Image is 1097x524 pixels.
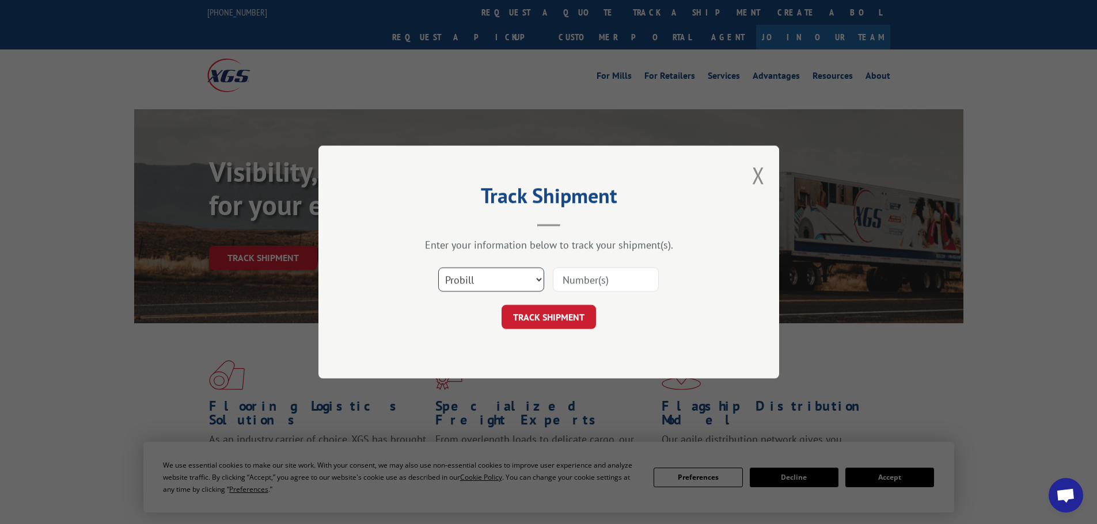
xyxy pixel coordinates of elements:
[752,160,765,190] button: Close modal
[502,305,596,329] button: TRACK SHIPMENT
[376,238,722,251] div: Enter your information below to track your shipment(s).
[553,267,659,292] input: Number(s)
[376,188,722,209] h2: Track Shipment
[1049,478,1083,512] div: Open chat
